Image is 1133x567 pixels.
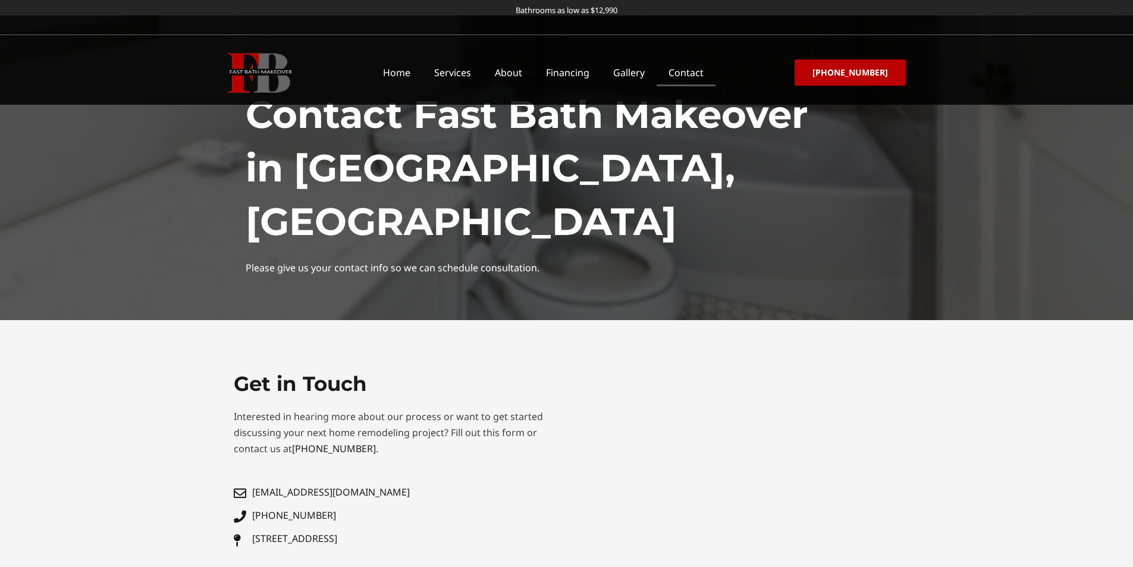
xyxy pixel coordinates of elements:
[234,409,561,458] p: Interested in hearing more about our process or want to get started discussing your next home rem...
[249,508,336,524] span: [PHONE_NUMBER]
[812,68,888,77] span: [PHONE_NUMBER]
[234,484,561,500] a: [EMAIL_ADDRESS][DOMAIN_NAME]
[483,59,534,86] a: About
[246,88,888,248] h1: Contact Fast Bath Makeover in [GEOGRAPHIC_DATA], [GEOGRAPHIC_DATA]
[795,59,906,86] a: [PHONE_NUMBER]
[657,59,715,86] a: Contact
[234,531,561,547] a: [STREET_ADDRESS]
[249,531,337,547] span: [STREET_ADDRESS]
[601,59,657,86] a: Gallery
[567,365,906,454] iframe: Website Form
[234,508,561,524] a: [PHONE_NUMBER]
[246,260,888,276] p: Please give us your contact info so we can schedule consultation.
[371,59,422,86] a: Home
[234,371,561,397] h2: Get in Touch
[422,59,483,86] a: Services
[292,442,376,455] a: [PHONE_NUMBER]
[249,484,410,500] span: [EMAIL_ADDRESS][DOMAIN_NAME]
[534,59,601,86] a: Financing
[228,53,292,93] img: Fast Bath Makeover icon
